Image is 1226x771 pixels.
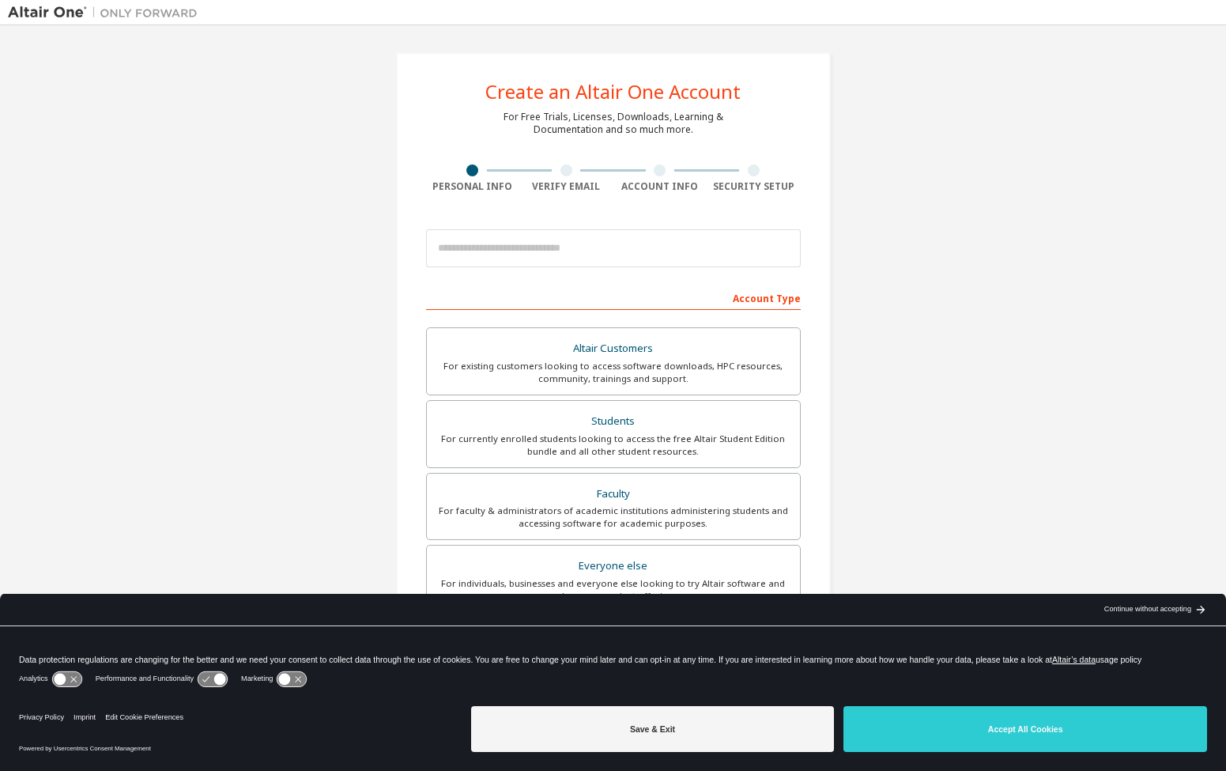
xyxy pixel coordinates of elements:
[613,180,707,193] div: Account Info
[436,555,790,577] div: Everyone else
[436,505,790,530] div: For faculty & administrators of academic institutions administering students and accessing softwa...
[519,180,613,193] div: Verify Email
[426,180,520,193] div: Personal Info
[426,285,801,310] div: Account Type
[436,338,790,360] div: Altair Customers
[504,111,723,136] div: For Free Trials, Licenses, Downloads, Learning & Documentation and so much more.
[485,82,741,101] div: Create an Altair One Account
[8,5,206,21] img: Altair One
[436,577,790,603] div: For individuals, businesses and everyone else looking to try Altair software and explore our prod...
[707,180,801,193] div: Security Setup
[436,360,790,385] div: For existing customers looking to access software downloads, HPC resources, community, trainings ...
[436,433,790,458] div: For currently enrolled students looking to access the free Altair Student Edition bundle and all ...
[436,483,790,505] div: Faculty
[436,410,790,433] div: Students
